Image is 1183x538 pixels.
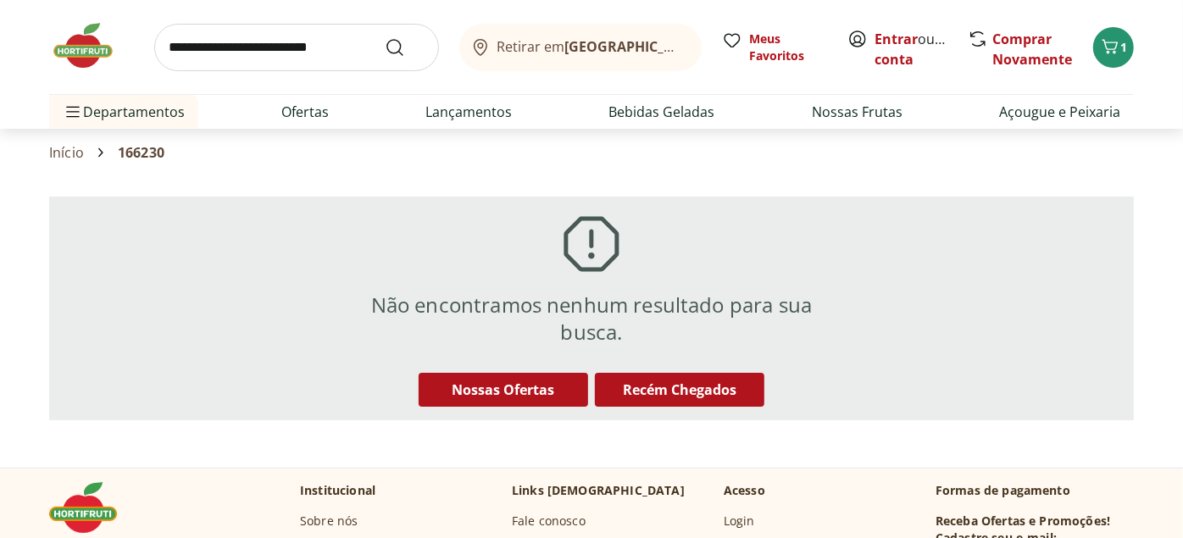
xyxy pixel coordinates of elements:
[595,373,764,407] button: Recém Chegados
[623,380,736,399] span: Recém Chegados
[281,102,329,122] a: Ofertas
[300,513,358,530] a: Sobre nós
[722,31,827,64] a: Meus Favoritos
[1093,27,1134,68] button: Carrinho
[992,30,1072,69] a: Comprar Novamente
[197,100,272,111] div: Palavras-chave
[385,37,425,58] button: Submit Search
[154,24,439,71] input: search
[118,145,164,160] span: 166230
[724,482,765,499] p: Acesso
[27,44,41,58] img: website_grey.svg
[453,380,555,399] span: Nossas Ofertas
[512,482,685,499] p: Links [DEMOGRAPHIC_DATA]
[300,482,375,499] p: Institucional
[936,482,1134,499] p: Formas de pagamento
[63,92,83,132] button: Menu
[936,513,1110,530] h3: Receba Ofertas e Promoções!
[875,30,918,48] a: Entrar
[350,291,834,346] h2: Não encontramos nenhum resultado para sua busca.
[609,102,715,122] a: Bebidas Geladas
[724,513,755,530] a: Login
[49,145,84,160] a: Início
[27,27,41,41] img: logo_orange.svg
[63,92,185,132] span: Departamentos
[89,100,130,111] div: Domínio
[875,29,950,69] span: ou
[749,31,827,64] span: Meus Favoritos
[419,373,588,407] button: Nossas Ofertas
[875,30,968,69] a: Criar conta
[49,482,134,533] img: Hortifruti
[459,24,702,71] button: Retirar em[GEOGRAPHIC_DATA]/[GEOGRAPHIC_DATA]
[999,102,1120,122] a: Açougue e Peixaria
[812,102,903,122] a: Nossas Frutas
[70,98,84,112] img: tab_domain_overview_orange.svg
[47,27,83,41] div: v 4.0.25
[497,39,685,54] span: Retirar em
[179,98,192,112] img: tab_keywords_by_traffic_grey.svg
[425,102,512,122] a: Lançamentos
[1120,39,1127,55] span: 1
[44,44,242,58] div: [PERSON_NAME]: [DOMAIN_NAME]
[49,20,134,71] img: Hortifruti
[565,37,851,56] b: [GEOGRAPHIC_DATA]/[GEOGRAPHIC_DATA]
[512,513,586,530] a: Fale conosco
